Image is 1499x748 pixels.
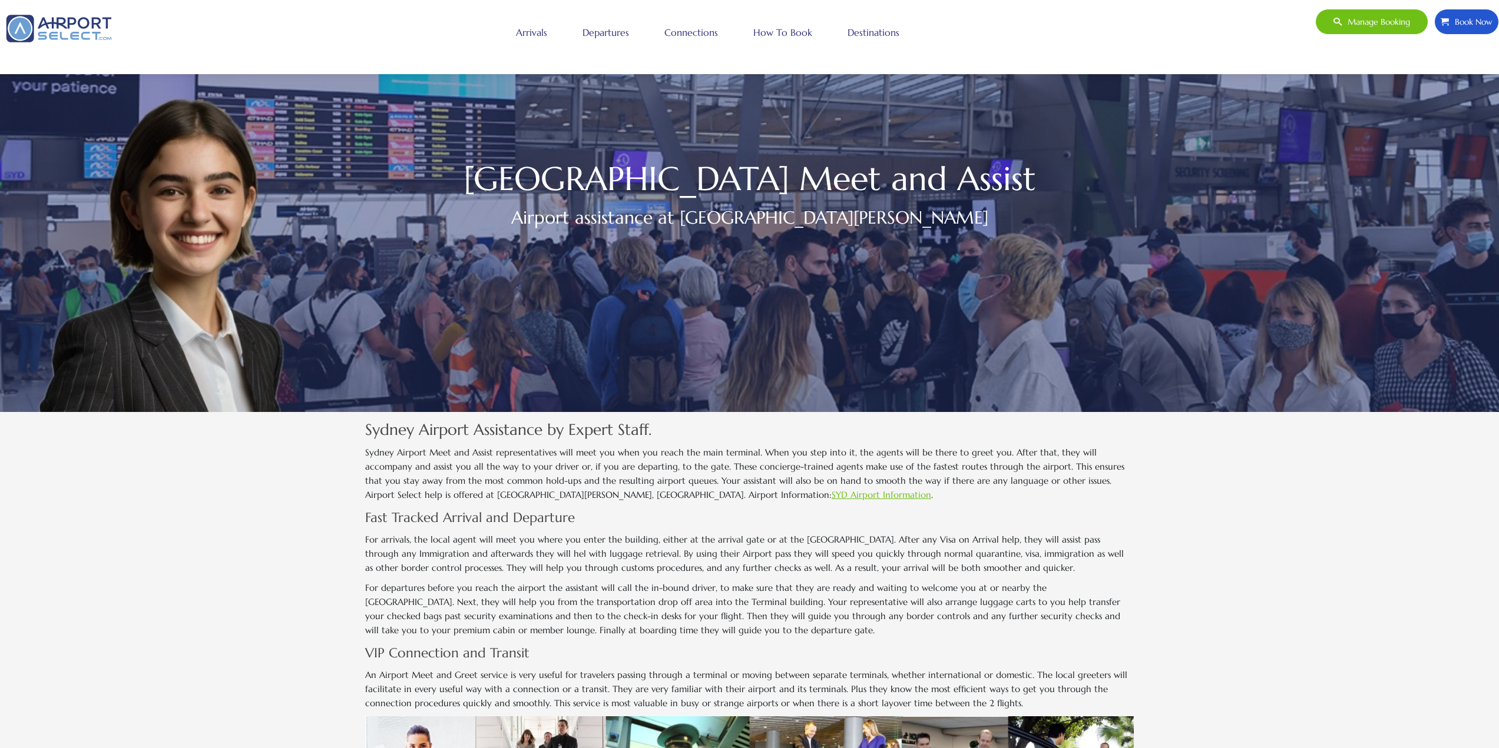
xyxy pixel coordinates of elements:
a: SYD Airport Information [832,489,931,500]
h2: Airport assistance at [GEOGRAPHIC_DATA][PERSON_NAME] [365,204,1134,231]
a: Arrivals [513,18,550,47]
span: Book Now [1449,9,1493,34]
a: Manage booking [1315,9,1428,35]
p: Sydney Airport Meet and Assist representatives will meet you when you reach the main terminal. Wh... [365,446,1134,502]
p: An Airport Meet and Greet service is very useful for travelers passing through a terminal or movi... [365,668,1134,710]
h1: [GEOGRAPHIC_DATA] Meet and Assist [365,165,1134,192]
a: Destinations [845,18,902,47]
h3: Sydney Airport Assistance by Expert Staff. [365,418,1134,441]
a: How to book [750,18,815,47]
h4: VIP Connection and Transit [365,643,1134,663]
a: Book Now [1434,9,1499,35]
p: For arrivals, the local agent will meet you where you enter the building, either at the arrival g... [365,533,1134,575]
a: Connections [661,18,721,47]
h4: Fast Tracked Arrival and Departure [365,508,1134,528]
span: Manage booking [1342,9,1410,34]
p: For departures before you reach the airport the assistant will call the in-bound driver, to make ... [365,581,1134,637]
a: Departures [580,18,632,47]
